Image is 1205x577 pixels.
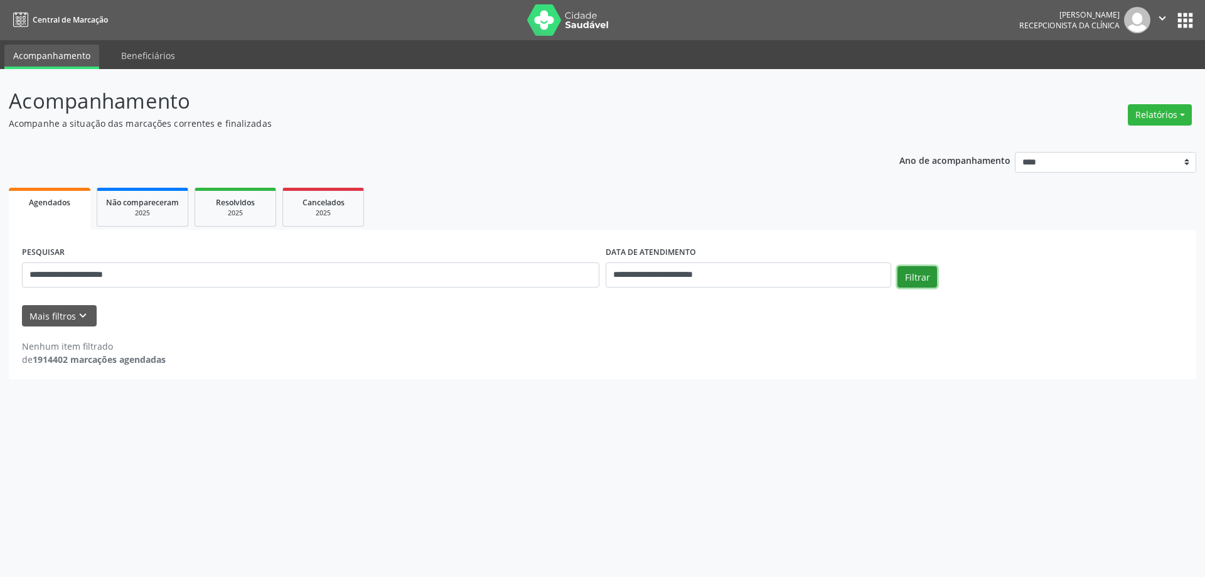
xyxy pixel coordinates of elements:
[216,197,255,208] span: Resolvidos
[1174,9,1196,31] button: apps
[22,305,97,327] button: Mais filtroskeyboard_arrow_down
[1128,104,1192,126] button: Relatórios
[29,197,70,208] span: Agendados
[22,340,166,353] div: Nenhum item filtrado
[33,14,108,25] span: Central de Marcação
[22,243,65,262] label: PESQUISAR
[9,117,840,130] p: Acompanhe a situação das marcações correntes e finalizadas
[1019,9,1120,20] div: [PERSON_NAME]
[1155,11,1169,25] i: 
[76,309,90,323] i: keyboard_arrow_down
[606,243,696,262] label: DATA DE ATENDIMENTO
[106,197,179,208] span: Não compareceram
[292,208,355,218] div: 2025
[4,45,99,69] a: Acompanhamento
[1019,20,1120,31] span: Recepcionista da clínica
[9,85,840,117] p: Acompanhamento
[106,208,179,218] div: 2025
[33,353,166,365] strong: 1914402 marcações agendadas
[1150,7,1174,33] button: 
[112,45,184,67] a: Beneficiários
[9,9,108,30] a: Central de Marcação
[897,266,937,288] button: Filtrar
[899,152,1010,168] p: Ano de acompanhamento
[204,208,267,218] div: 2025
[1124,7,1150,33] img: img
[22,353,166,366] div: de
[303,197,345,208] span: Cancelados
